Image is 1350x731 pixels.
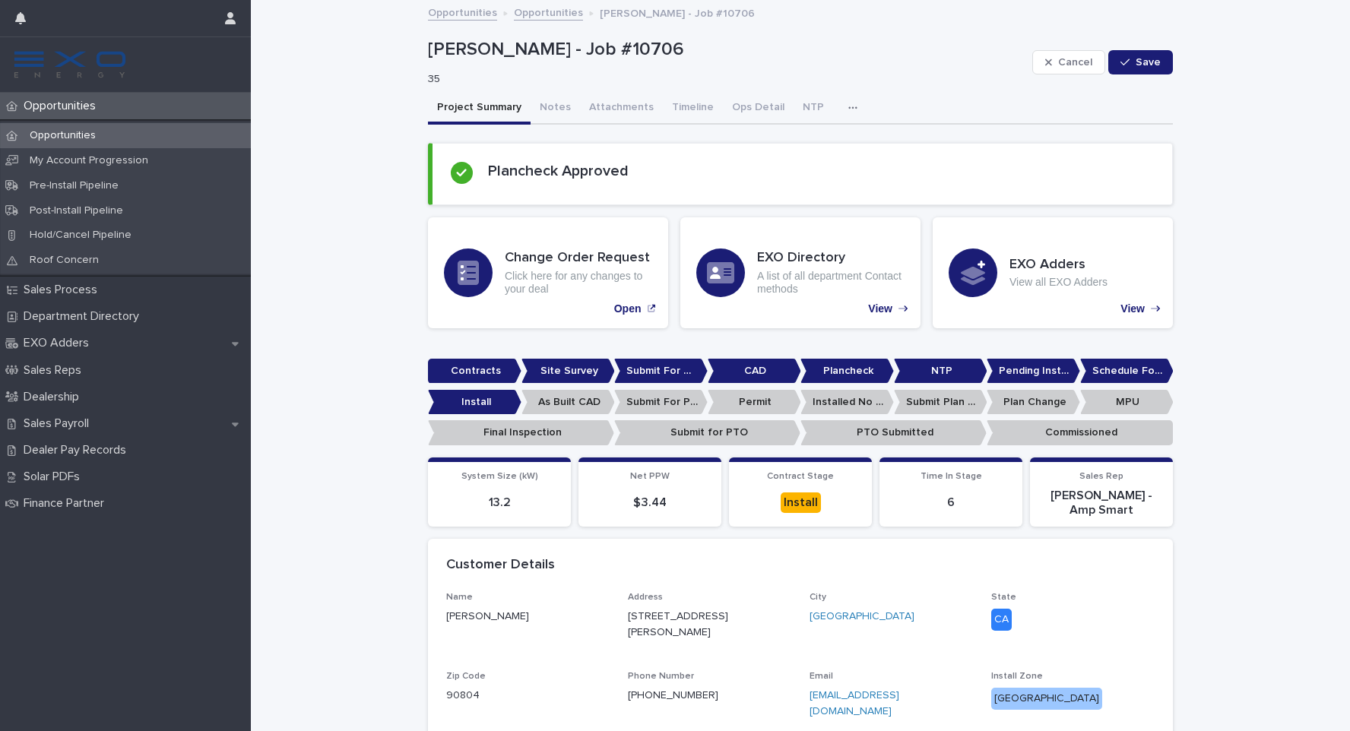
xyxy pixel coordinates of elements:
p: Sales Payroll [17,416,101,431]
span: Install Zone [991,672,1043,681]
p: [STREET_ADDRESS][PERSON_NAME] [628,609,755,641]
a: [GEOGRAPHIC_DATA] [810,609,914,625]
p: Final Inspection [428,420,614,445]
h2: Customer Details [446,557,555,574]
a: [PHONE_NUMBER] [628,690,718,701]
button: Ops Detail [723,93,794,125]
span: State [991,593,1016,602]
p: Pending Install Task [987,359,1080,384]
h3: EXO Adders [1009,257,1108,274]
p: Permit [708,390,801,415]
p: Post-Install Pipeline [17,204,135,217]
h3: EXO Directory [757,250,905,267]
span: Sales Rep [1079,472,1123,481]
p: Contracts [428,359,521,384]
span: Zip Code [446,672,486,681]
button: Project Summary [428,93,531,125]
p: [PERSON_NAME] [446,609,610,625]
button: NTP [794,93,833,125]
p: MPU [1080,390,1174,415]
div: Install [781,492,821,513]
p: [PERSON_NAME] - Amp Smart [1039,489,1164,517]
p: Roof Concern [17,254,111,267]
p: Solar PDFs [17,470,92,484]
p: Schedule For Install [1080,359,1174,384]
button: Notes [531,93,580,125]
p: Opportunities [17,99,108,113]
p: As Built CAD [521,390,615,415]
p: 90804 [446,688,610,704]
p: 35 [428,73,1020,86]
span: System Size (kW) [461,472,538,481]
p: Installed No Permit [800,390,894,415]
p: Click here for any changes to your deal [505,270,652,296]
p: Install [428,390,521,415]
span: Net PPW [630,472,670,481]
a: Opportunities [428,3,497,21]
h2: Plancheck Approved [488,162,629,180]
h3: Change Order Request [505,250,652,267]
p: PTO Submitted [800,420,987,445]
span: Save [1136,57,1161,68]
p: Finance Partner [17,496,116,511]
p: Pre-Install Pipeline [17,179,131,192]
button: Cancel [1032,50,1105,74]
p: Submit For CAD [614,359,708,384]
p: Department Directory [17,309,151,324]
p: 13.2 [437,495,562,510]
img: FKS5r6ZBThi8E5hshIGi [12,49,128,80]
p: EXO Adders [17,336,101,350]
div: CA [991,609,1012,631]
span: Cancel [1058,57,1092,68]
p: Submit for PTO [614,420,800,445]
a: View [933,217,1173,328]
p: Hold/Cancel Pipeline [17,229,144,242]
a: View [680,217,921,328]
p: A list of all department Contact methods [757,270,905,296]
span: Phone Number [628,672,694,681]
p: 6 [889,495,1013,510]
span: Address [628,593,663,602]
span: Contract Stage [767,472,834,481]
p: [PERSON_NAME] - Job #10706 [428,39,1026,61]
span: City [810,593,826,602]
p: View all EXO Adders [1009,276,1108,289]
p: View [868,302,892,315]
p: CAD [708,359,801,384]
p: View [1120,302,1145,315]
span: Time In Stage [921,472,982,481]
button: Attachments [580,93,663,125]
a: [EMAIL_ADDRESS][DOMAIN_NAME] [810,690,899,717]
p: NTP [894,359,987,384]
p: Dealership [17,390,91,404]
p: [PERSON_NAME] - Job #10706 [600,4,755,21]
p: Open [614,302,642,315]
button: Save [1108,50,1173,74]
p: My Account Progression [17,154,160,167]
a: Opportunities [514,3,583,21]
p: Submit For Permit [614,390,708,415]
p: Plancheck [800,359,894,384]
p: Sales Process [17,283,109,297]
p: Submit Plan Change [894,390,987,415]
p: Plan Change [987,390,1080,415]
p: Sales Reps [17,363,93,378]
span: Name [446,593,473,602]
p: Opportunities [17,129,108,142]
p: Site Survey [521,359,615,384]
span: Email [810,672,833,681]
a: Open [428,217,668,328]
p: Commissioned [987,420,1173,445]
p: $ 3.44 [588,495,712,510]
div: [GEOGRAPHIC_DATA] [991,688,1102,710]
button: Timeline [663,93,723,125]
p: Dealer Pay Records [17,443,138,457]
